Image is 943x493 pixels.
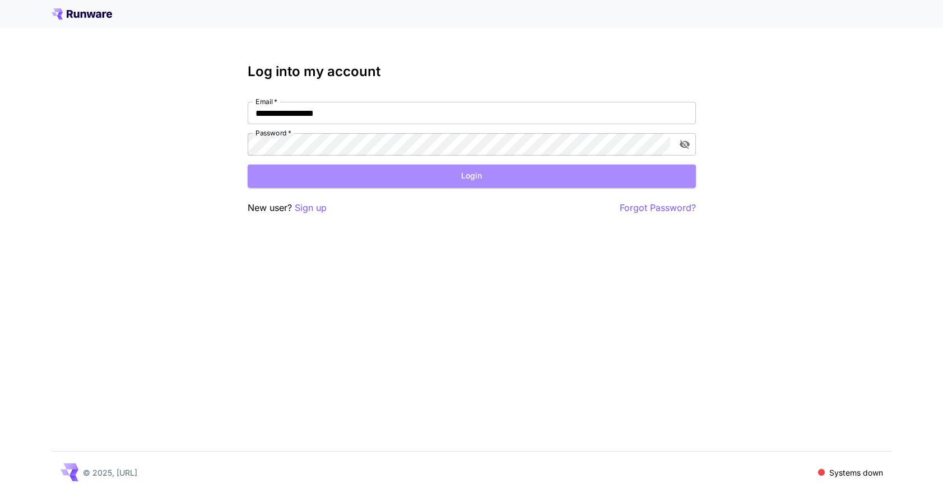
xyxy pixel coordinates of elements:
button: Login [248,165,696,187]
p: © 2025, [URL] [83,467,137,478]
label: Password [256,128,291,138]
button: Sign up [295,201,327,215]
button: Forgot Password? [620,201,696,215]
label: Email [256,97,277,106]
p: New user? [248,201,327,215]
h3: Log into my account [248,64,696,79]
p: Systems down [829,467,883,478]
button: toggle password visibility [675,134,695,154]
